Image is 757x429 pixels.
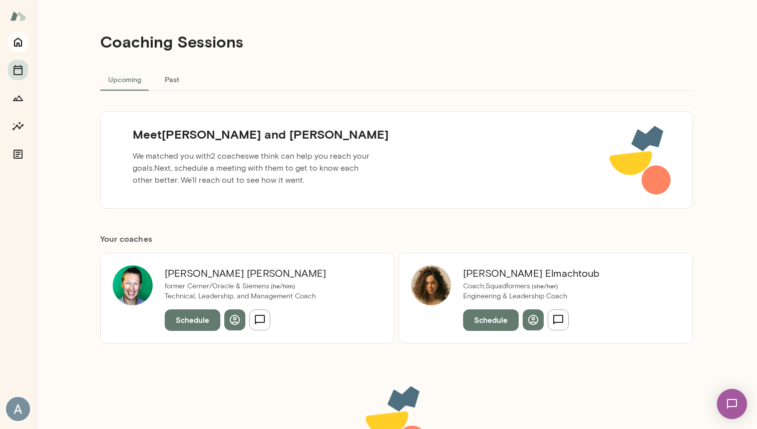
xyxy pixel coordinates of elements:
[530,282,558,289] span: ( she/her )
[10,7,26,26] img: Mento
[6,397,30,421] img: Akarsh Khatagalli
[113,265,153,305] img: Brian Lawrence
[8,88,28,108] button: Growth Plan
[165,281,326,291] p: former Cerner/Oracle & Siemens
[100,233,693,245] h6: Your coach es
[249,309,270,330] button: Send message
[463,309,519,330] button: Schedule
[125,146,381,190] p: We matched you with 2 coaches we think can help you reach your goals. Next, schedule a meeting wi...
[165,309,220,330] button: Schedule
[609,124,672,196] img: meet
[100,67,693,91] div: basic tabs example
[463,265,600,281] h6: [PERSON_NAME] Elmachtoub
[224,309,245,330] button: View profile
[523,309,544,330] button: View profile
[269,282,295,289] span: ( he/him )
[165,265,326,281] h6: [PERSON_NAME] [PERSON_NAME]
[411,265,451,305] img: Najla Elmachtoub
[125,126,397,142] h5: Meet [PERSON_NAME] and [PERSON_NAME]
[165,291,326,301] p: Technical, Leadership, and Management Coach
[463,291,600,301] p: Engineering & Leadership Coach
[463,281,600,291] p: Coach, Squadformers
[100,67,149,91] button: Upcoming
[8,116,28,136] button: Insights
[100,32,243,51] h4: Coaching Sessions
[8,60,28,80] button: Sessions
[548,309,569,330] button: Send message
[8,144,28,164] button: Documents
[8,32,28,52] button: Home
[149,67,194,91] button: Past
